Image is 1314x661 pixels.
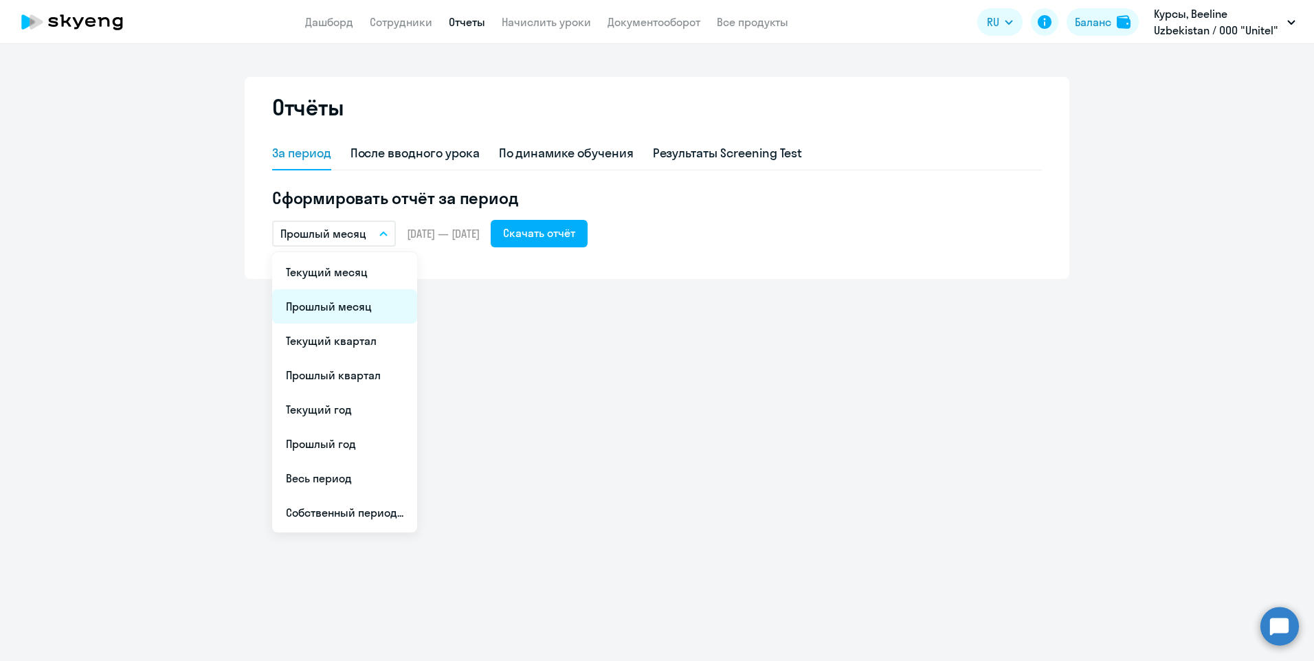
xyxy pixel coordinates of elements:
[1117,15,1131,29] img: balance
[977,8,1023,36] button: RU
[717,15,788,29] a: Все продукты
[1154,5,1282,38] p: Курсы, Beeline Uzbekistan / ООО "Unitel"
[272,252,417,533] ul: RU
[987,14,999,30] span: RU
[350,144,480,162] div: После вводного урока
[305,15,353,29] a: Дашборд
[370,15,432,29] a: Сотрудники
[503,225,575,241] div: Скачать отчёт
[499,144,634,162] div: По динамике обучения
[407,226,480,241] span: [DATE] — [DATE]
[608,15,700,29] a: Документооборот
[272,144,331,162] div: За период
[272,221,396,247] button: Прошлый месяц
[449,15,485,29] a: Отчеты
[502,15,591,29] a: Начислить уроки
[1067,8,1139,36] button: Балансbalance
[1075,14,1111,30] div: Баланс
[653,144,803,162] div: Результаты Screening Test
[1147,5,1302,38] button: Курсы, Beeline Uzbekistan / ООО "Unitel"
[272,93,344,121] h2: Отчёты
[491,220,588,247] button: Скачать отчёт
[272,187,1042,209] h5: Сформировать отчёт за период
[280,225,366,242] p: Прошлый месяц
